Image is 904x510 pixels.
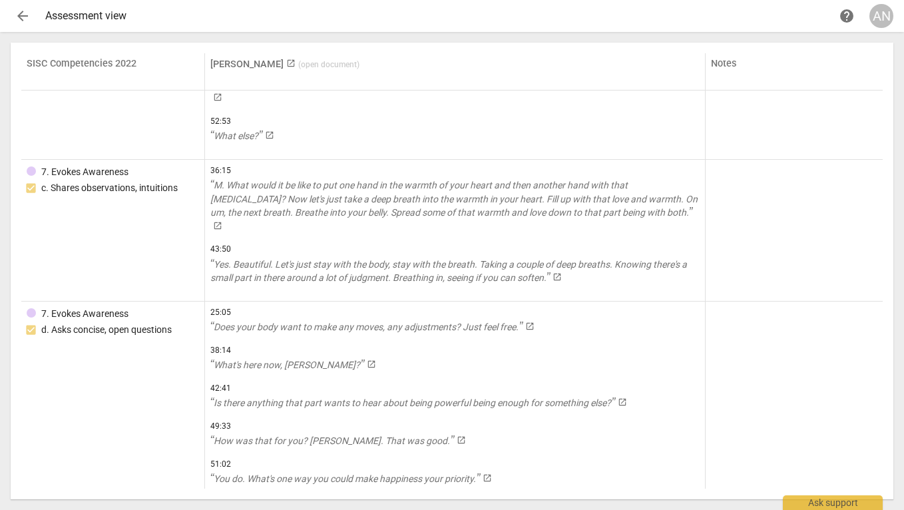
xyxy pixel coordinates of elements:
[210,307,700,318] span: 25:05
[210,434,700,448] a: How was that for you? [PERSON_NAME]. That was good.
[483,473,492,483] span: launch
[21,53,205,91] th: SISC Competencies 2022
[41,181,178,195] div: c. Shares observations, intuitions
[210,421,700,432] span: 49:33
[210,59,359,70] a: [PERSON_NAME] (open document)
[213,93,222,102] span: launch
[835,4,859,28] a: Help
[457,435,466,445] span: launch
[210,165,700,176] span: 36:15
[210,345,700,356] span: 38:14
[210,397,616,408] span: Is there anything that part wants to hear about being powerful being enough for something else?
[286,59,296,68] span: launch
[45,10,835,22] div: Assessment view
[298,60,359,69] span: ( open document )
[210,130,263,141] span: What else?
[210,258,700,285] a: Yes. Beautiful. Let's just stay with the body, stay with the breath. Taking a couple of deep brea...
[210,435,455,446] span: How was that for you? [PERSON_NAME]. That was good.
[265,130,274,140] span: launch
[210,116,700,127] span: 52:53
[210,360,365,370] span: What's here now, [PERSON_NAME]?
[210,322,523,332] span: Does your body want to make any moves, any adjustments? Just feel free.
[367,360,376,369] span: launch
[869,4,893,28] button: AN
[210,396,700,410] a: Is there anything that part wants to hear about being powerful being enough for something else?
[15,8,31,24] span: arrow_back
[210,459,700,470] span: 51:02
[41,307,128,321] div: 7. Evokes Awareness
[210,180,698,218] span: M. What would it be like to put one hand in the warmth of your heart and then another hand with t...
[41,323,172,337] div: d. Asks concise, open questions
[210,259,688,284] span: Yes. Beautiful. Let's just stay with the body, stay with the breath. Taking a couple of deep brea...
[210,383,700,394] span: 42:41
[618,397,627,407] span: launch
[210,358,700,372] a: What's here now, [PERSON_NAME]?
[210,473,481,484] span: You do. What's one way you could make happiness your priority.
[210,320,700,334] a: Does your body want to make any moves, any adjustments? Just feel free.
[839,8,855,24] span: help
[553,272,562,282] span: launch
[525,322,535,331] span: launch
[210,129,700,143] a: What else?
[706,53,883,91] th: Notes
[210,178,700,233] a: M. What would it be like to put one hand in the warmth of your heart and then another hand with t...
[41,165,128,179] div: 7. Evokes Awareness
[213,221,222,230] span: launch
[210,244,700,255] span: 43:50
[210,472,700,486] a: You do. What's one way you could make happiness your priority.
[783,495,883,510] div: Ask support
